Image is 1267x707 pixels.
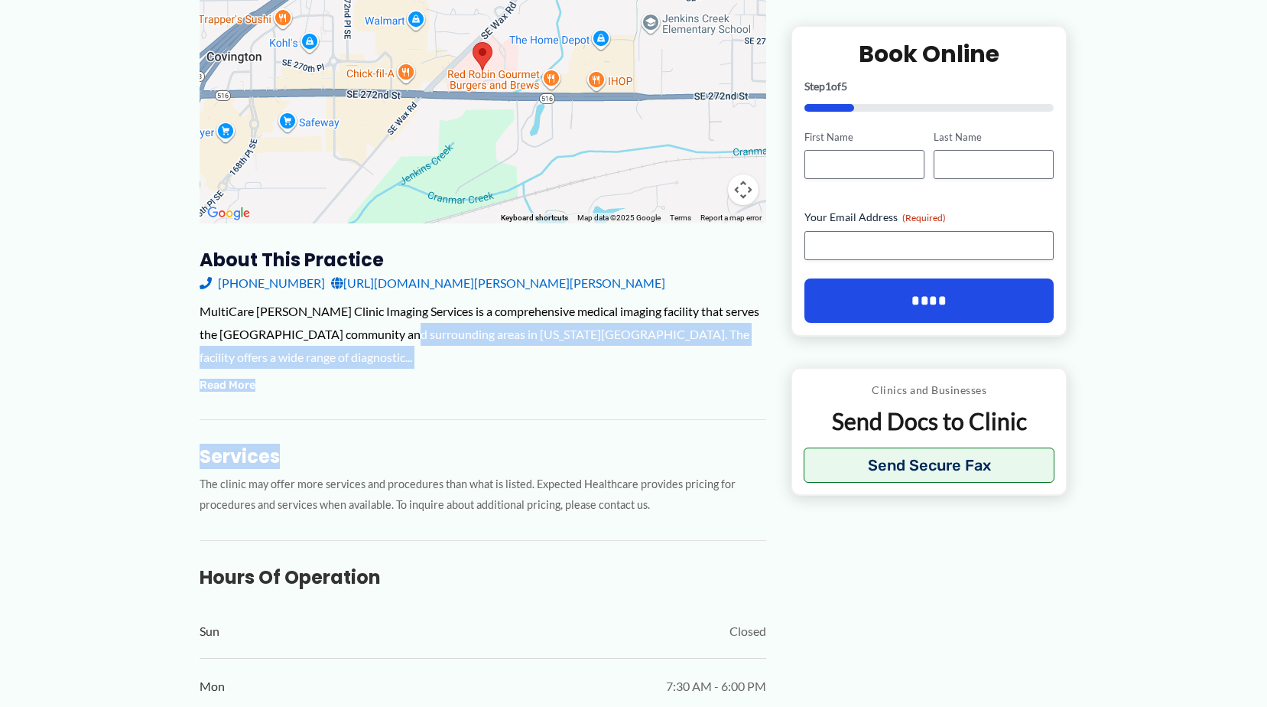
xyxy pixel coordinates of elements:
[200,272,325,295] a: [PHONE_NUMBER]
[203,204,254,223] img: Google
[501,213,568,223] button: Keyboard shortcuts
[804,129,924,144] label: First Name
[577,213,661,222] span: Map data ©2025 Google
[200,474,766,516] p: The clinic may offer more services and procedures than what is listed. Expected Healthcare provid...
[666,675,766,698] span: 7:30 AM - 6:00 PM
[200,445,766,468] h3: Services
[670,213,691,222] a: Terms (opens in new tab)
[728,174,759,205] button: Map camera controls
[902,212,946,223] span: (Required)
[804,406,1055,436] p: Send Docs to Clinic
[700,213,762,222] a: Report a map error
[804,80,1054,91] p: Step of
[804,210,1054,225] label: Your Email Address
[804,38,1054,68] h2: Book Online
[825,79,831,92] span: 1
[729,620,766,643] span: Closed
[200,565,766,589] h3: Hours of Operation
[200,300,766,368] div: MultiCare [PERSON_NAME] Clinic Imaging Services is a comprehensive medical imaging facility that ...
[200,675,225,698] span: Mon
[200,376,255,395] button: Read More
[804,448,1055,483] button: Send Secure Fax
[934,129,1054,144] label: Last Name
[804,380,1055,400] p: Clinics and Businesses
[331,272,665,295] a: [URL][DOMAIN_NAME][PERSON_NAME][PERSON_NAME]
[841,79,847,92] span: 5
[203,204,254,223] a: Open this area in Google Maps (opens a new window)
[200,248,766,272] h3: About this practice
[200,620,219,643] span: Sun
